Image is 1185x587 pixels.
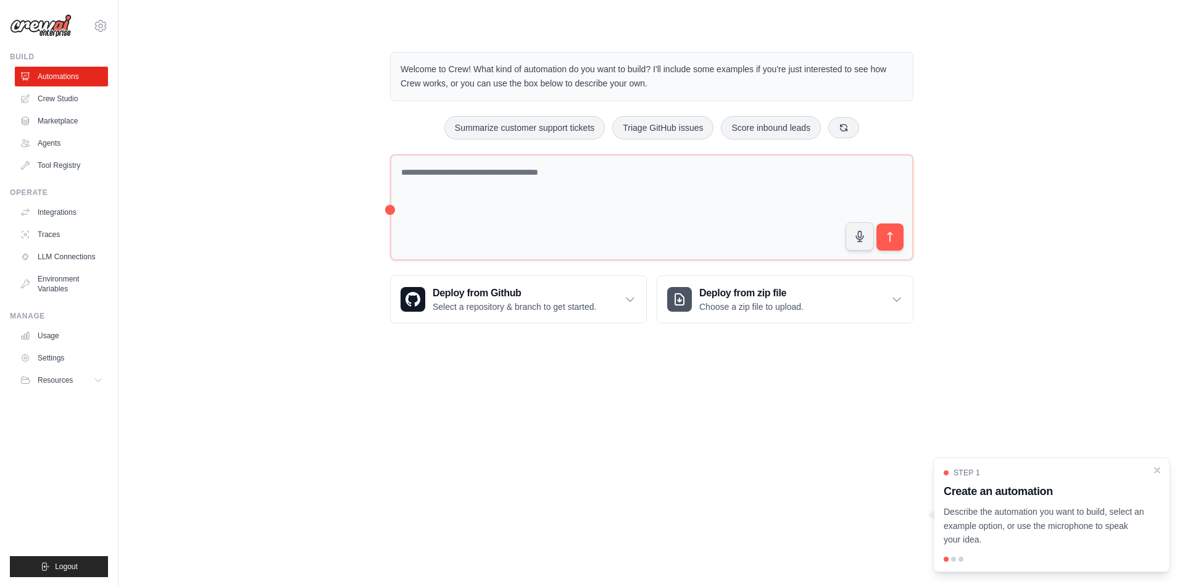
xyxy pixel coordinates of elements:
a: Usage [15,326,108,346]
h3: Deploy from zip file [699,286,804,301]
h3: Deploy from Github [433,286,596,301]
a: Crew Studio [15,89,108,109]
span: Resources [38,375,73,385]
a: Automations [15,67,108,86]
button: Logout [10,556,108,577]
div: Build [10,52,108,62]
a: LLM Connections [15,247,108,267]
a: Agents [15,133,108,153]
a: Traces [15,225,108,244]
h3: Create an automation [944,483,1145,500]
span: Logout [55,562,78,572]
a: Environment Variables [15,269,108,299]
a: Marketplace [15,111,108,131]
button: Close walkthrough [1152,465,1162,475]
p: Choose a zip file to upload. [699,301,804,313]
p: Select a repository & branch to get started. [433,301,596,313]
img: Logo [10,14,72,38]
p: Welcome to Crew! What kind of automation do you want to build? I'll include some examples if you'... [401,62,903,91]
a: Integrations [15,202,108,222]
span: Step 1 [954,468,980,478]
p: Describe the automation you want to build, select an example option, or use the microphone to spe... [944,505,1145,547]
button: Score inbound leads [721,116,821,139]
button: Triage GitHub issues [612,116,713,139]
div: Manage [10,311,108,321]
a: Settings [15,348,108,368]
div: Operate [10,188,108,198]
button: Resources [15,370,108,390]
a: Tool Registry [15,156,108,175]
button: Summarize customer support tickets [444,116,605,139]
